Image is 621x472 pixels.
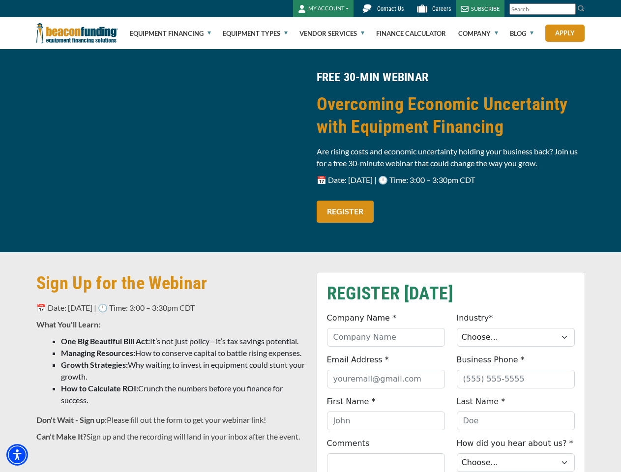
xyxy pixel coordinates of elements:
input: Search [509,3,576,15]
p: 📅 Date: [DATE] | 🕛 Time: 3:00 – 3:30pm CDT [36,302,305,314]
h2: Sign Up for the Webinar [36,272,305,295]
label: Industry* [457,312,493,324]
strong: One Big Beautiful Bill Act: [61,336,150,346]
h2: REGISTER [DATE] [327,282,575,305]
p: 📅 Date: [DATE] | 🕛 Time: 3:00 – 3:30pm CDT [317,174,585,186]
div: Accessibility Menu [6,444,28,466]
label: Last Name * [457,396,505,408]
p: Please fill out the form to get your webinar link! [36,414,305,426]
input: Doe [457,412,575,430]
a: Finance Calculator [376,18,446,49]
a: Vendor Services [299,18,364,49]
strong: What You'll Learn: [36,320,100,329]
li: Why waiting to invest in equipment could stunt your growth. [61,359,305,383]
input: Company Name [327,328,445,347]
a: Equipment Financing [130,18,211,49]
h4: FREE 30-MIN WEBINAR [317,69,585,86]
img: Search [577,4,585,12]
a: Company [458,18,498,49]
p: Are rising costs and economic uncertainty holding your business back? Join us for a free 30-minut... [317,146,585,169]
label: Business Phone * [457,354,525,366]
strong: Don't Wait - Sign up: [36,415,107,424]
label: First Name * [327,396,376,408]
strong: Can’t Make It? [36,432,87,441]
label: Email Address * [327,354,389,366]
a: Blog [510,18,533,49]
a: Equipment Types [223,18,288,49]
label: Comments [327,438,370,449]
a: Apply [545,25,585,42]
li: How to conserve capital to battle rising expenses. [61,347,305,359]
img: Beacon Funding Corporation logo [36,17,118,49]
h2: Overcoming Economic Uncertainty with Equipment Financing [317,93,585,138]
label: How did you hear about us? * [457,438,573,449]
strong: How to Calculate ROI: [61,383,138,393]
p: Sign up and the recording will land in your inbox after the event. [36,431,305,442]
strong: Growth Strategies: [61,360,128,369]
li: Crunch the numbers before you finance for success. [61,383,305,406]
strong: Managing Resources: [61,348,135,357]
a: Clear search text [565,5,573,13]
input: (555) 555-5555 [457,370,575,388]
a: REGISTER [317,201,374,223]
input: John [327,412,445,430]
span: Contact Us [377,5,404,12]
input: youremail@gmail.com [327,370,445,388]
label: Company Name * [327,312,397,324]
span: Careers [432,5,451,12]
li: It’s not just policy—it’s tax savings potential. [61,335,305,347]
